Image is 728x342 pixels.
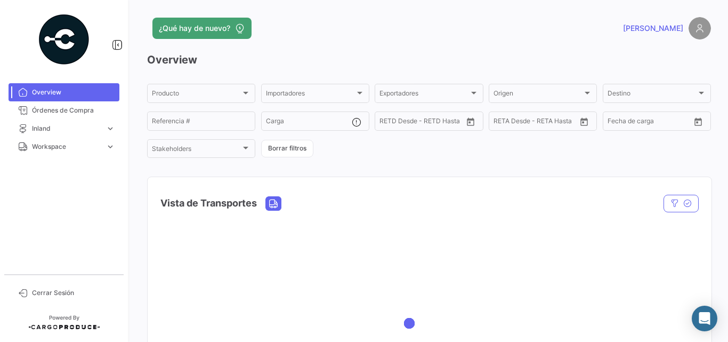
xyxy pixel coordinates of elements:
img: powered-by.png [37,13,91,66]
span: Órdenes de Compra [32,106,115,115]
div: Abrir Intercom Messenger [692,306,717,331]
input: Desde [379,119,399,126]
span: expand_more [106,124,115,133]
button: Open calendar [576,114,592,130]
span: Overview [32,88,115,97]
input: Desde [494,119,513,126]
span: Destino [608,91,697,99]
h4: Vista de Transportes [160,196,257,211]
img: placeholder-user.png [689,17,711,39]
span: Workspace [32,142,101,152]
span: Cerrar Sesión [32,288,115,298]
button: Open calendar [690,114,706,130]
span: Stakeholders [152,147,241,154]
button: ¿Qué hay de nuevo? [152,18,252,39]
button: Borrar filtros [261,140,313,157]
input: Hasta [634,119,674,126]
input: Desde [608,119,627,126]
span: Exportadores [379,91,468,99]
span: [PERSON_NAME] [623,23,683,34]
span: Inland [32,124,101,133]
span: Producto [152,91,241,99]
span: ¿Qué hay de nuevo? [159,23,230,34]
button: Open calendar [463,114,479,130]
span: Origen [494,91,583,99]
a: Overview [9,83,119,101]
a: Órdenes de Compra [9,101,119,120]
input: Hasta [406,119,446,126]
input: Hasta [520,119,560,126]
span: expand_more [106,142,115,152]
h3: Overview [147,52,711,67]
span: Importadores [266,91,355,99]
button: Land [266,197,281,210]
